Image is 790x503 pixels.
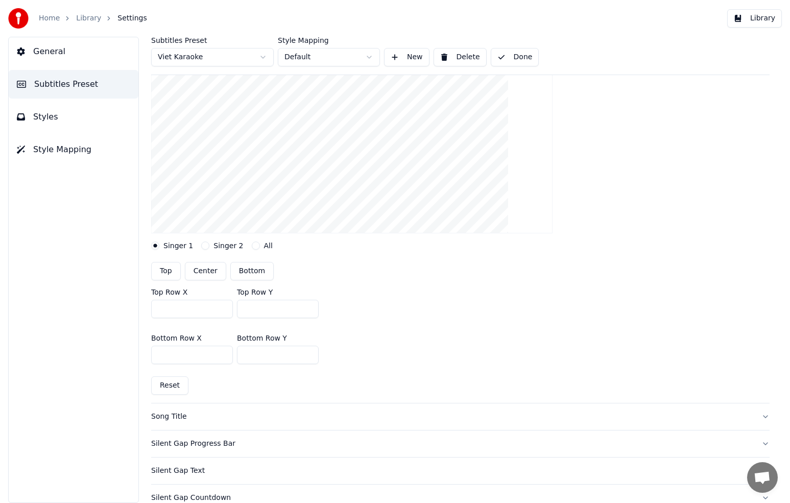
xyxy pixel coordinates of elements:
button: Library [727,9,782,28]
label: Subtitles Preset [151,37,274,44]
nav: breadcrumb [39,13,147,23]
div: Song Title [151,412,753,422]
div: Silent Gap Text [151,466,753,476]
button: Reset [151,376,188,395]
label: Singer 2 [213,242,243,249]
label: Bottom Row Y [237,334,287,342]
button: Subtitles Preset [9,70,138,99]
label: Top Row Y [237,289,273,296]
span: Styles [33,111,58,123]
div: Silent Gap Countdown [151,493,753,503]
img: youka [8,8,29,29]
button: Style Mapping [9,135,138,164]
button: Song Title [151,403,770,430]
label: Singer 1 [163,242,193,249]
label: All [264,242,273,249]
a: Home [39,13,60,23]
button: Done [491,48,539,66]
button: Silent Gap Progress Bar [151,430,770,457]
label: Style Mapping [278,37,380,44]
span: Settings [117,13,147,23]
span: Style Mapping [33,143,91,156]
button: Center [185,262,226,280]
div: Open chat [747,462,778,493]
button: Delete [434,48,487,66]
button: General [9,37,138,66]
span: General [33,45,65,58]
label: Top Row X [151,289,187,296]
label: Bottom Row X [151,334,202,342]
button: New [384,48,429,66]
button: Styles [9,103,138,131]
div: Silent Gap Progress Bar [151,439,753,449]
button: Top [151,262,181,280]
button: Silent Gap Text [151,458,770,484]
button: Bottom [230,262,274,280]
a: Library [76,13,101,23]
span: Subtitles Preset [34,78,98,90]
